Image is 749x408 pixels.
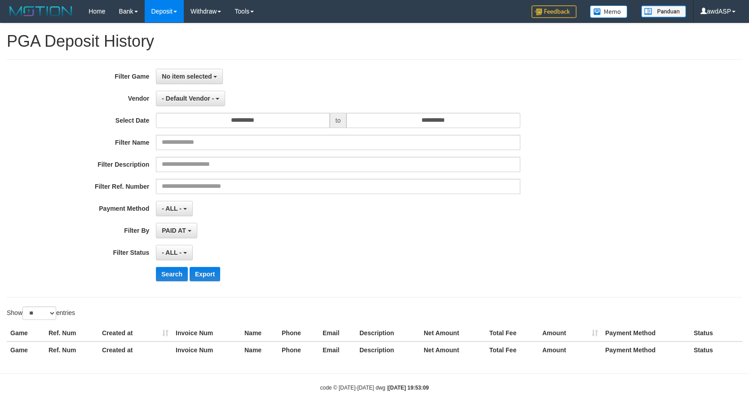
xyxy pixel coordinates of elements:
h1: PGA Deposit History [7,32,742,50]
img: Feedback.jpg [532,5,576,18]
button: No item selected [156,69,223,84]
th: Name [241,325,278,341]
th: Email [319,341,356,358]
small: code © [DATE]-[DATE] dwg | [320,385,429,391]
img: MOTION_logo.png [7,4,75,18]
th: Name [241,341,278,358]
th: Phone [278,325,319,341]
span: to [330,113,347,128]
button: - ALL - [156,245,192,260]
span: - ALL - [162,205,182,212]
th: Description [356,325,420,341]
label: Show entries [7,306,75,320]
th: Created at [98,341,172,358]
th: Game [7,325,45,341]
span: - ALL - [162,249,182,256]
th: Description [356,341,420,358]
th: Net Amount [420,341,486,358]
button: - Default Vendor - [156,91,225,106]
span: - Default Vendor - [162,95,214,102]
th: Status [690,341,742,358]
th: Email [319,325,356,341]
th: Status [690,325,742,341]
button: PAID AT [156,223,197,238]
img: Button%20Memo.svg [590,5,628,18]
th: Invoice Num [172,325,241,341]
span: PAID AT [162,227,186,234]
img: panduan.png [641,5,686,18]
th: Game [7,341,45,358]
th: Phone [278,341,319,358]
th: Ref. Num [45,341,98,358]
th: Created at [98,325,172,341]
span: No item selected [162,73,212,80]
th: Net Amount [420,325,486,341]
th: Amount [539,341,602,358]
th: Ref. Num [45,325,98,341]
button: - ALL - [156,201,192,216]
th: Payment Method [602,341,690,358]
button: Export [190,267,220,281]
select: Showentries [22,306,56,320]
th: Invoice Num [172,341,241,358]
button: Search [156,267,188,281]
th: Payment Method [602,325,690,341]
th: Total Fee [486,341,539,358]
th: Total Fee [486,325,539,341]
strong: [DATE] 19:53:09 [388,385,429,391]
th: Amount [539,325,602,341]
